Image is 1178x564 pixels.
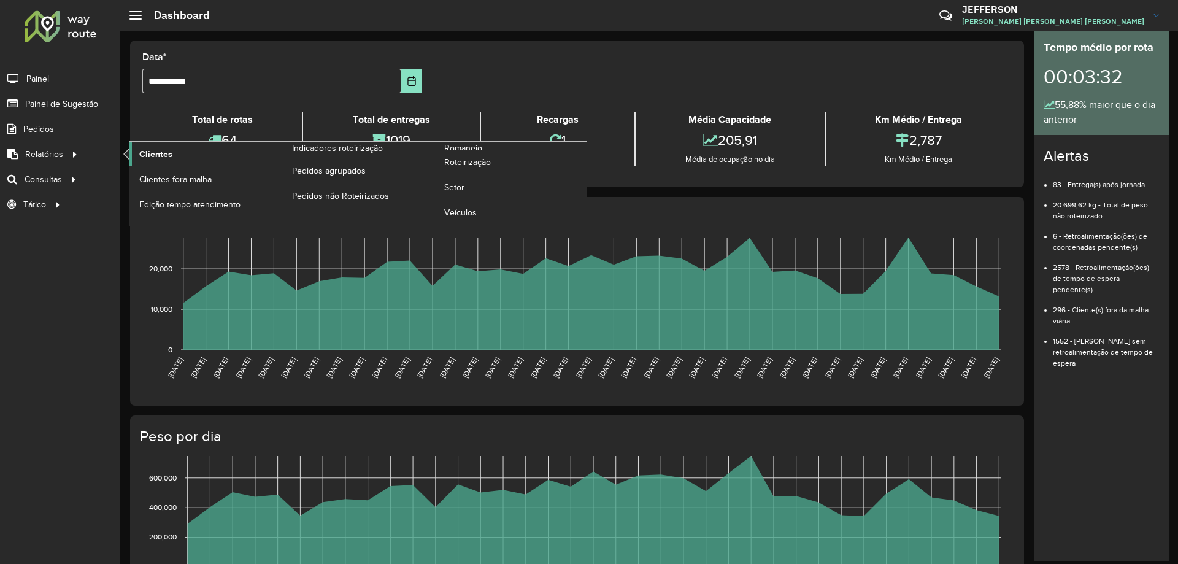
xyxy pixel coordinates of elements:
[801,356,818,379] text: [DATE]
[933,2,959,29] a: Contato Rápido
[1044,56,1159,98] div: 00:03:32
[292,190,389,203] span: Pedidos não Roteirizados
[639,153,821,166] div: Média de ocupação no dia
[166,356,184,379] text: [DATE]
[371,356,388,379] text: [DATE]
[1053,253,1159,295] li: 2578 - Retroalimentação(ões) de tempo de espera pendente(s)
[415,356,433,379] text: [DATE]
[829,112,1009,127] div: Km Médio / Entrega
[302,356,320,379] text: [DATE]
[1053,326,1159,369] li: 1552 - [PERSON_NAME] sem retroalimentação de tempo de espera
[483,356,501,379] text: [DATE]
[937,356,955,379] text: [DATE]
[142,50,167,64] label: Data
[869,356,887,379] text: [DATE]
[1044,98,1159,127] div: 55,88% maior que o dia anterior
[982,356,1000,379] text: [DATE]
[1053,190,1159,222] li: 20.699,62 kg - Total de peso não roteirizado
[552,356,569,379] text: [DATE]
[574,356,592,379] text: [DATE]
[282,183,434,208] a: Pedidos não Roteirizados
[444,206,477,219] span: Veículos
[597,356,615,379] text: [DATE]
[325,356,343,379] text: [DATE]
[23,198,46,211] span: Tático
[306,112,476,127] div: Total de entregas
[484,127,631,153] div: 1
[292,142,383,155] span: Indicadores roteirização
[149,265,172,272] text: 20,000
[145,112,299,127] div: Total de rotas
[139,173,212,186] span: Clientes fora malha
[1044,147,1159,165] h4: Alertas
[142,9,210,22] h2: Dashboard
[642,356,660,379] text: [DATE]
[434,176,587,200] a: Setor
[168,346,172,353] text: 0
[282,158,434,183] a: Pedidos agrupados
[778,356,796,379] text: [DATE]
[282,142,587,226] a: Romaneio
[639,112,821,127] div: Média Capacidade
[846,356,864,379] text: [DATE]
[829,127,1009,153] div: 2,787
[25,173,62,186] span: Consultas
[962,16,1144,27] span: [PERSON_NAME] [PERSON_NAME] [PERSON_NAME]
[891,356,909,379] text: [DATE]
[26,72,49,85] span: Painel
[914,356,932,379] text: [DATE]
[755,356,773,379] text: [DATE]
[620,356,637,379] text: [DATE]
[212,356,229,379] text: [DATE]
[639,127,821,153] div: 205,91
[1053,170,1159,190] li: 83 - Entrega(s) após jornada
[434,150,587,175] a: Roteirização
[140,428,1012,446] h4: Peso por dia
[401,69,423,93] button: Choose Date
[506,356,524,379] text: [DATE]
[234,356,252,379] text: [DATE]
[129,192,282,217] a: Edição tempo atendimento
[25,98,98,110] span: Painel de Sugestão
[189,356,207,379] text: [DATE]
[149,474,177,482] text: 600,000
[151,305,172,313] text: 10,000
[823,356,841,379] text: [DATE]
[306,127,476,153] div: 1019
[665,356,683,379] text: [DATE]
[438,356,456,379] text: [DATE]
[280,356,298,379] text: [DATE]
[461,356,479,379] text: [DATE]
[129,142,282,166] a: Clientes
[444,156,491,169] span: Roteirização
[829,153,1009,166] div: Km Médio / Entrega
[149,533,177,541] text: 200,000
[1053,295,1159,326] li: 296 - Cliente(s) fora da malha viária
[129,167,282,191] a: Clientes fora malha
[292,164,366,177] span: Pedidos agrupados
[710,356,728,379] text: [DATE]
[960,356,977,379] text: [DATE]
[444,181,464,194] span: Setor
[257,356,275,379] text: [DATE]
[139,198,241,211] span: Edição tempo atendimento
[139,148,172,161] span: Clientes
[434,201,587,225] a: Veículos
[444,142,482,155] span: Romaneio
[1053,222,1159,253] li: 6 - Retroalimentação(ões) de coordenadas pendente(s)
[129,142,434,226] a: Indicadores roteirização
[529,356,547,379] text: [DATE]
[688,356,706,379] text: [DATE]
[1044,39,1159,56] div: Tempo médio por rota
[962,4,1144,15] h3: JEFFERSON
[733,356,751,379] text: [DATE]
[149,503,177,511] text: 400,000
[25,148,63,161] span: Relatórios
[23,123,54,136] span: Pedidos
[145,127,299,153] div: 64
[348,356,366,379] text: [DATE]
[393,356,411,379] text: [DATE]
[484,112,631,127] div: Recargas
